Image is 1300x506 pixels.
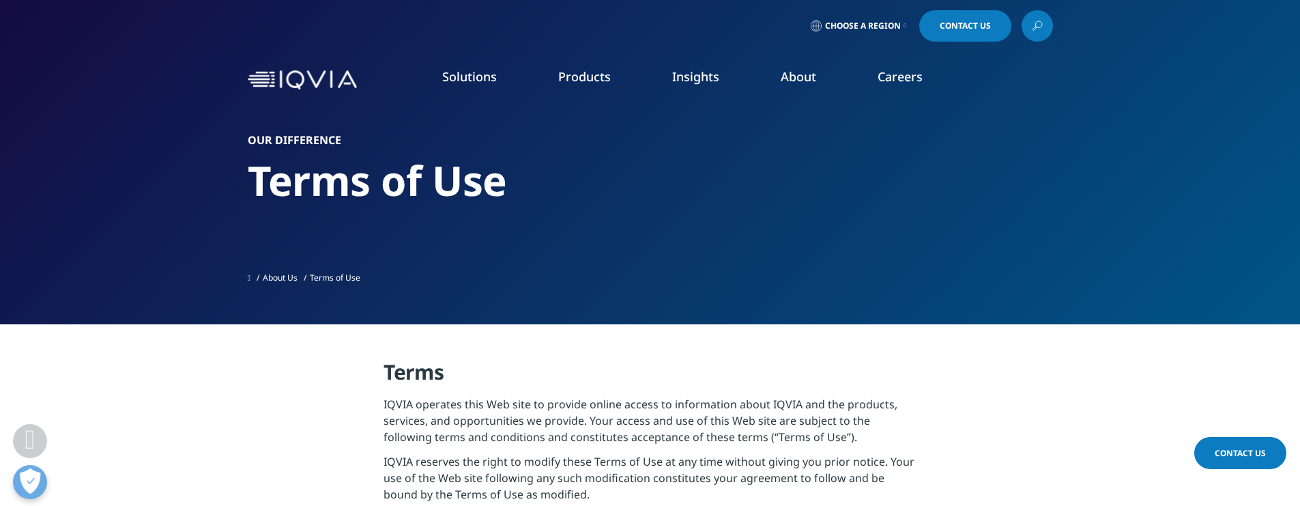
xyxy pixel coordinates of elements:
[558,68,611,85] a: Products
[248,70,357,90] img: IQVIA Healthcare Information Technology and Pharma Clinical Research Company
[672,68,719,85] a: Insights
[878,68,923,85] a: Careers
[781,68,816,85] a: About
[248,133,1053,147] h1: Our Difference
[248,155,1053,206] h2: Terms of Use
[310,272,360,283] span: Terms of Use
[1194,437,1286,469] a: Contact Us
[1215,447,1266,459] span: Contact Us
[442,68,497,85] a: Solutions
[384,396,916,453] p: IQVIA operates this Web site to provide online access to information about IQVIA and the products...
[940,22,991,30] span: Contact Us
[362,48,1053,112] nav: Primary
[825,20,901,31] span: Choose a Region
[263,272,298,283] a: About Us
[384,359,916,396] h4: Terms
[919,10,1011,42] a: Contact Us
[13,465,47,499] button: Open Preferences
